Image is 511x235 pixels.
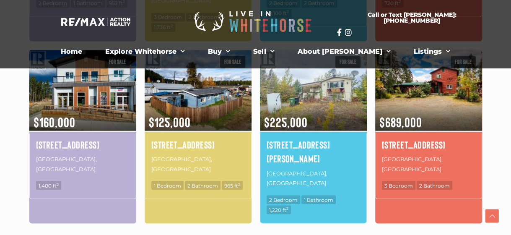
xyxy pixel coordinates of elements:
[151,153,245,175] p: [GEOGRAPHIC_DATA], [GEOGRAPHIC_DATA]
[382,137,475,151] a: [STREET_ADDRESS]
[151,137,245,151] a: [STREET_ADDRESS]
[145,103,252,131] span: $125,000
[301,195,336,204] span: 1 Bathroom
[151,181,184,190] span: 1 Bedroom
[202,43,236,60] a: Buy
[145,48,252,132] img: 8-7 PROSPECTOR ROAD, Whitehorse, Yukon
[417,181,452,190] span: 2 Bathroom
[36,153,130,175] p: [GEOGRAPHIC_DATA], [GEOGRAPHIC_DATA]
[260,103,367,131] span: $225,000
[29,48,136,132] img: 101-143 KENO WAY, Whitehorse, Yukon
[54,43,88,60] a: Home
[291,43,397,60] a: About [PERSON_NAME]
[286,206,288,210] sup: 2
[57,182,59,186] sup: 2
[347,12,477,23] span: Call or Text [PERSON_NAME]: [PHONE_NUMBER]
[238,182,240,186] sup: 2
[375,103,482,131] span: $689,000
[267,205,291,214] span: 1,220 ft
[375,48,482,132] img: 16 DEADEND ROAD, Whitehorse South, Yukon
[382,181,415,190] span: 3 Bedroom
[260,48,367,132] img: 3 BRYDE PLACE, Whitehorse, Yukon
[29,103,136,131] span: $160,000
[337,7,487,29] a: Call or Text [PERSON_NAME]: [PHONE_NUMBER]
[99,43,191,60] a: Explore Whitehorse
[36,137,130,151] a: [STREET_ADDRESS]
[247,43,280,60] a: Sell
[382,153,475,175] p: [GEOGRAPHIC_DATA], [GEOGRAPHIC_DATA]
[267,167,360,189] p: [GEOGRAPHIC_DATA], [GEOGRAPHIC_DATA]
[25,43,486,60] nav: Menu
[36,181,61,190] span: 1,400 ft
[222,181,243,190] span: 965 ft
[407,43,456,60] a: Listings
[185,181,220,190] span: 2 Bathroom
[267,195,300,204] span: 2 Bedroom
[267,137,360,165] a: [STREET_ADDRESS][PERSON_NAME]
